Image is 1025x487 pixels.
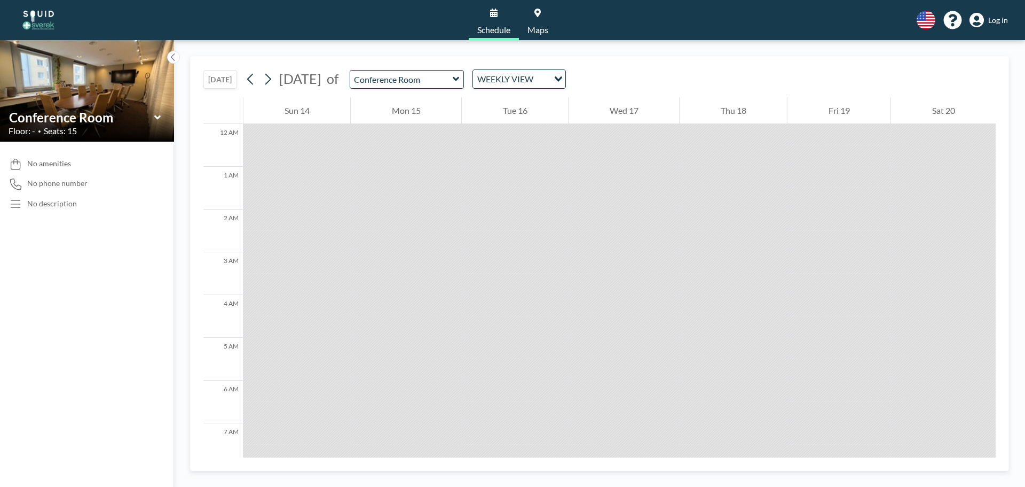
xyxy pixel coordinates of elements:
[350,71,453,88] input: Conference Room
[680,97,787,124] div: Thu 18
[891,97,996,124] div: Sat 20
[327,71,338,87] span: of
[279,71,321,87] span: [DATE]
[27,179,88,188] span: No phone number
[203,124,243,167] div: 12 AM
[9,110,154,125] input: Conference Room
[203,381,243,423] div: 6 AM
[203,338,243,381] div: 5 AM
[203,210,243,252] div: 2 AM
[537,72,548,86] input: Search for option
[527,26,548,34] span: Maps
[203,70,237,89] button: [DATE]
[787,97,890,124] div: Fri 19
[17,10,60,31] img: organization-logo
[988,16,1008,25] span: Log in
[44,126,77,136] span: Seats: 15
[475,72,535,86] span: WEEKLY VIEW
[243,97,350,124] div: Sun 14
[351,97,461,124] div: Mon 15
[9,126,35,136] span: Floor: -
[27,159,71,168] span: No amenities
[203,295,243,338] div: 4 AM
[203,167,243,210] div: 1 AM
[27,199,77,208] div: No description
[969,13,1008,28] a: Log in
[203,423,243,466] div: 7 AM
[569,97,679,124] div: Wed 17
[203,252,243,295] div: 3 AM
[473,70,565,88] div: Search for option
[477,26,510,34] span: Schedule
[38,128,41,135] span: •
[462,97,568,124] div: Tue 16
